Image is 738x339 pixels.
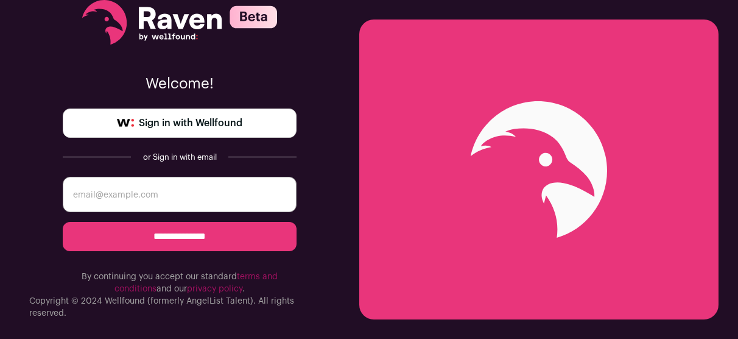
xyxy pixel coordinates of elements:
[139,116,242,130] span: Sign in with Wellfound
[117,119,134,127] img: wellfound-symbol-flush-black-fb3c872781a75f747ccb3a119075da62bfe97bd399995f84a933054e44a575c4.png
[63,271,297,295] p: By continuing you accept our standard and our .
[63,74,297,94] p: Welcome!
[114,273,278,293] a: terms and conditions
[29,295,330,319] p: Copyright © 2024 Wellfound (formerly AngelList Talent). All rights reserved.
[63,177,297,212] input: email@example.com
[141,152,219,162] div: or Sign in with email
[63,109,297,138] a: Sign in with Wellfound
[187,285,242,293] a: privacy policy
